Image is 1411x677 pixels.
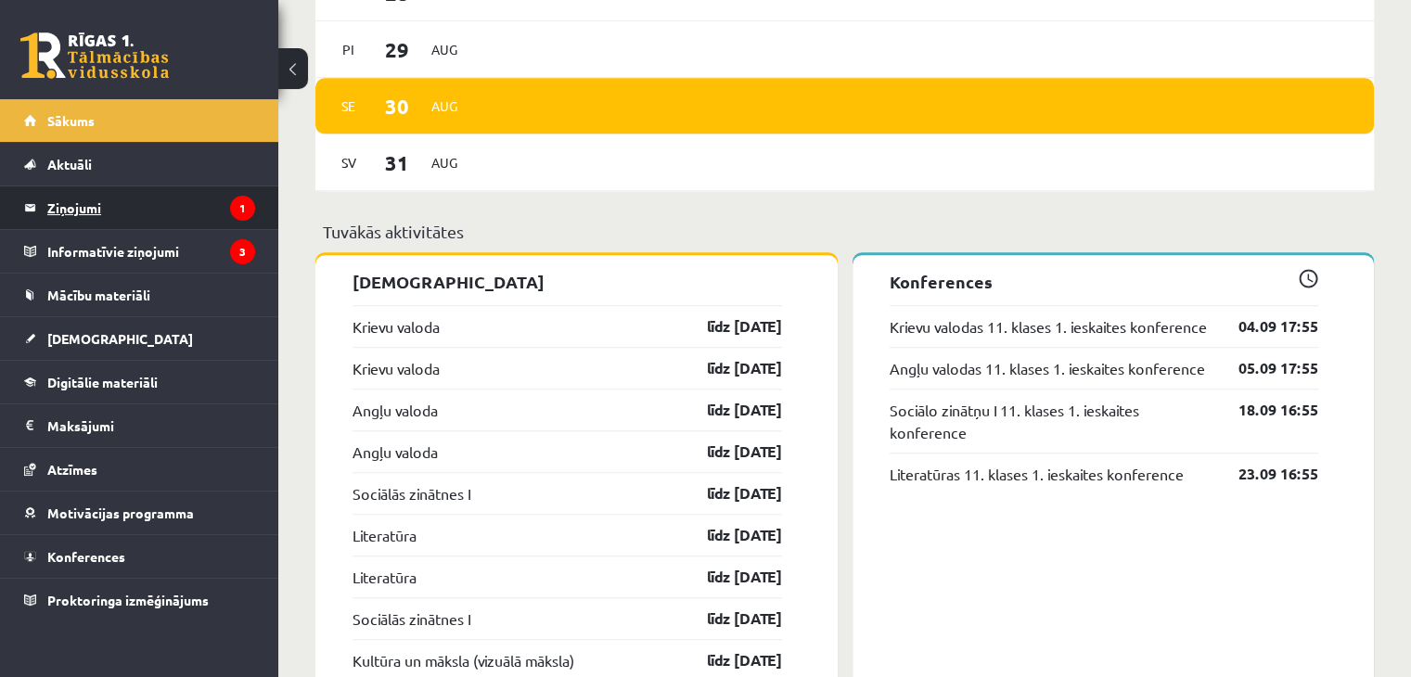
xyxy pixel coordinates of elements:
[674,482,782,505] a: līdz [DATE]
[24,143,255,185] a: Aktuāli
[353,315,440,338] a: Krievu valoda
[890,269,1319,294] p: Konferences
[47,461,97,478] span: Atzīmes
[1211,357,1318,379] a: 05.09 17:55
[674,566,782,588] a: līdz [DATE]
[24,535,255,578] a: Konferences
[47,592,209,608] span: Proktoringa izmēģinājums
[674,607,782,630] a: līdz [DATE]
[890,463,1184,485] a: Literatūras 11. klases 1. ieskaites konference
[47,186,255,229] legend: Ziņojumi
[353,357,440,379] a: Krievu valoda
[329,92,368,121] span: Se
[24,404,255,447] a: Maksājumi
[47,404,255,447] legend: Maksājumi
[674,649,782,671] a: līdz [DATE]
[674,524,782,546] a: līdz [DATE]
[24,99,255,142] a: Sākums
[20,32,169,79] a: Rīgas 1. Tālmācības vidusskola
[230,239,255,264] i: 3
[230,196,255,221] i: 1
[890,315,1207,338] a: Krievu valodas 11. klases 1. ieskaites konference
[24,448,255,491] a: Atzīmes
[368,91,426,121] span: 30
[47,230,255,273] legend: Informatīvie ziņojumi
[368,34,426,65] span: 29
[47,287,150,303] span: Mācību materiāli
[24,317,255,360] a: [DEMOGRAPHIC_DATA]
[425,92,464,121] span: Aug
[24,492,255,534] a: Motivācijas programma
[353,269,782,294] p: [DEMOGRAPHIC_DATA]
[24,274,255,316] a: Mācību materiāli
[329,35,368,64] span: Pi
[1211,315,1318,338] a: 04.09 17:55
[47,156,92,172] span: Aktuāli
[1211,463,1318,485] a: 23.09 16:55
[47,112,95,129] span: Sākums
[47,330,193,347] span: [DEMOGRAPHIC_DATA]
[674,399,782,421] a: līdz [DATE]
[425,148,464,177] span: Aug
[353,566,417,588] a: Literatūra
[24,186,255,229] a: Ziņojumi1
[24,230,255,273] a: Informatīvie ziņojumi3
[24,579,255,621] a: Proktoringa izmēģinājums
[890,357,1205,379] a: Angļu valodas 11. klases 1. ieskaites konference
[890,399,1212,443] a: Sociālo zinātņu I 11. klases 1. ieskaites konference
[368,147,426,178] span: 31
[1211,399,1318,421] a: 18.09 16:55
[353,482,470,505] a: Sociālās zinātnes I
[24,361,255,403] a: Digitālie materiāli
[47,374,158,390] span: Digitālie materiāli
[353,399,438,421] a: Angļu valoda
[353,607,470,630] a: Sociālās zinātnes I
[674,315,782,338] a: līdz [DATE]
[674,357,782,379] a: līdz [DATE]
[47,548,125,565] span: Konferences
[323,219,1366,244] p: Tuvākās aktivitātes
[329,148,368,177] span: Sv
[353,441,438,463] a: Angļu valoda
[353,649,574,671] a: Kultūra un māksla (vizuālā māksla)
[47,505,194,521] span: Motivācijas programma
[674,441,782,463] a: līdz [DATE]
[353,524,417,546] a: Literatūra
[425,35,464,64] span: Aug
